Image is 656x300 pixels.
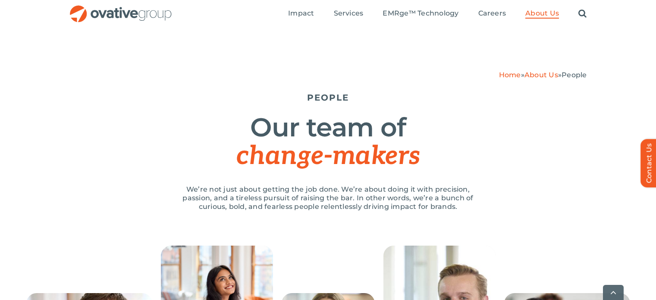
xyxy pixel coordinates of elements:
a: OG_Full_horizontal_RGB [69,4,173,13]
h5: PEOPLE [69,92,587,103]
span: About Us [525,9,559,18]
span: EMRge™ Technology [383,9,458,18]
a: About Us [524,71,558,79]
span: Careers [478,9,506,18]
span: Impact [288,9,314,18]
a: Services [334,9,364,19]
a: Careers [478,9,506,19]
span: People [562,71,587,79]
a: EMRge™ Technology [383,9,458,19]
span: Services [334,9,364,18]
a: Impact [288,9,314,19]
a: About Us [525,9,559,19]
h1: Our team of [69,114,587,170]
a: Home [499,71,521,79]
span: change-makers [236,141,419,172]
a: Search [578,9,587,19]
span: » » [499,71,587,79]
p: We’re not just about getting the job done. We’re about doing it with precision, passion, and a ti... [173,185,483,211]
